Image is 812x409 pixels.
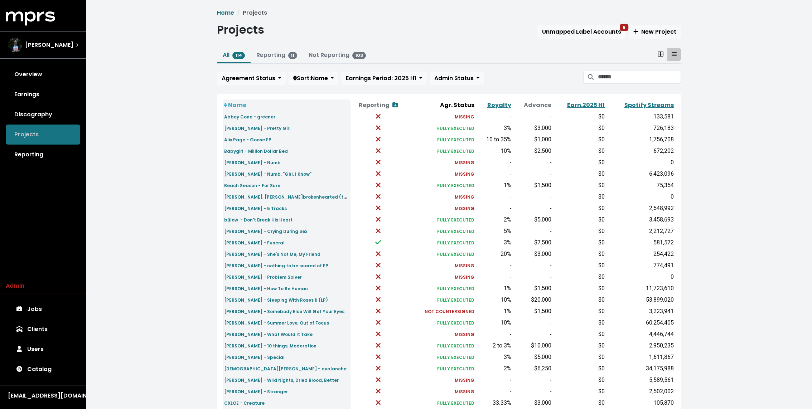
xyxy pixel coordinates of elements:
small: MISSING [455,389,474,395]
small: [PERSON_NAME] - Somebody Else Will Get Your Eyes [224,308,344,315]
span: $3,000 [534,250,551,257]
span: $10,000 [531,342,551,349]
td: 34,175,988 [606,363,675,374]
small: FULLY EXECUTED [437,297,474,303]
small: MISSING [455,377,474,383]
a: [DEMOGRAPHIC_DATA][PERSON_NAME] - ​avalanche [224,364,347,373]
small: FULLY EXECUTED [437,182,474,189]
td: $0 [553,134,606,145]
span: $7,500 [534,239,551,246]
a: Alix Page - Goose EP [224,135,271,143]
small: FULLY EXECUTED [437,366,474,372]
td: $0 [553,260,606,271]
a: [PERSON_NAME] - What Would It Take [224,330,313,338]
td: 1,756,708 [606,134,675,145]
td: 105,870 [606,397,675,409]
span: New Project [633,28,676,36]
small: [PERSON_NAME], [PERSON_NAME]brokenhearted (together) [224,193,364,201]
td: - [476,374,513,386]
td: 20% [476,248,513,260]
td: 0 [606,271,675,283]
a: [PERSON_NAME] - She's Not Me, My Friend [224,250,320,258]
a: [PERSON_NAME] - Wild Nights, Dried Blood, Better [224,376,339,384]
td: $0 [553,340,606,351]
a: [PERSON_NAME] - 5 Tracks [224,204,287,212]
td: 3,458,693 [606,214,675,225]
svg: Table View [672,51,677,57]
td: - [476,203,513,214]
span: $1,500 [534,182,551,189]
td: $0 [553,225,606,237]
a: [PERSON_NAME] - Stranger [224,387,288,395]
small: FULLY EXECUTED [437,343,474,349]
td: 75,354 [606,180,675,191]
a: Not Reporting103 [309,51,366,59]
a: Spotify Streams [624,101,674,109]
small: MISSING [455,171,474,177]
td: 133,581 [606,111,675,122]
span: [PERSON_NAME] [25,41,73,49]
span: $20,000 [531,296,551,303]
span: Sort: Name [293,74,328,82]
td: - [513,386,553,397]
small: FULLY EXECUTED [437,228,474,234]
td: - [513,260,553,271]
td: $0 [553,317,606,328]
small: [PERSON_NAME] - She's Not Me, My Friend [224,251,320,257]
a: Earnings [6,84,80,104]
td: 10% [476,317,513,328]
small: Beach Season - For Sure [224,182,280,189]
a: Beach Season - For Sure [224,181,280,189]
td: $0 [553,157,606,168]
small: [PERSON_NAME] - Sleeping With Roses II (LP) [224,297,328,303]
small: Abbey Cone - greener [224,114,275,120]
span: $5,000 [534,216,551,223]
button: Sort:Name [289,72,338,85]
a: Reporting [6,145,80,165]
button: Unmapped Label Accounts6 [537,25,626,39]
td: - [513,374,553,386]
a: Earn.2025 H1 [567,101,605,109]
td: - [513,111,553,122]
a: All114 [223,51,245,59]
a: [PERSON_NAME] - Numb [224,158,281,166]
small: MISSING [455,160,474,166]
div: [EMAIL_ADDRESS][DOMAIN_NAME] [8,391,78,400]
td: 3,223,941 [606,306,675,317]
td: 6,423,096 [606,168,675,180]
td: $0 [553,237,606,248]
small: FULLY EXECUTED [437,320,474,326]
td: 774,491 [606,260,675,271]
small: MISSING [455,263,474,269]
td: 1% [476,283,513,294]
td: 1% [476,306,513,317]
td: $0 [553,306,606,317]
td: - [513,191,553,203]
td: 10% [476,294,513,306]
small: MISSING [455,331,474,337]
td: $0 [553,180,606,191]
td: $0 [553,203,606,214]
small: FULLY EXECUTED [437,400,474,406]
small: MISSING [455,114,474,120]
td: $0 [553,363,606,374]
td: - [476,328,513,340]
td: $0 [553,328,606,340]
td: - [513,157,553,168]
a: [PERSON_NAME] - Summer Love, Out of Focus [224,318,329,327]
a: mprs logo [6,14,55,22]
td: 2% [476,363,513,374]
td: 5,589,561 [606,374,675,386]
td: - [476,191,513,203]
td: 2,950,235 [606,340,675,351]
td: 254,422 [606,248,675,260]
td: $0 [553,386,606,397]
button: Earnings Period: 2025 H1 [341,72,427,85]
td: 726,183 [606,122,675,134]
td: - [476,271,513,283]
a: Home [217,9,234,17]
td: - [513,203,553,214]
td: - [476,157,513,168]
small: [PERSON_NAME] - Stranger [224,389,288,395]
button: Agreement Status [217,72,286,85]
